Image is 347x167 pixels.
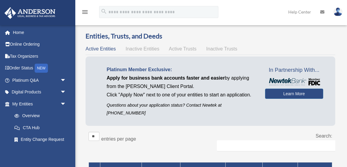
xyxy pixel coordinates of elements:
[35,64,48,73] div: NEW
[101,136,136,141] label: entries per page
[4,38,75,50] a: Online Ordering
[107,91,256,99] p: Click "Apply Now" next to one of your entities to start an application.
[8,110,69,122] a: Overview
[4,86,75,98] a: Digital Productsarrow_drop_down
[8,134,72,146] a: Entity Change Request
[81,8,89,16] i: menu
[60,74,72,87] span: arrow_drop_down
[4,50,75,62] a: Tax Organizers
[265,89,323,99] a: Learn More
[126,46,159,51] span: Inactive Entities
[4,74,75,86] a: Platinum Q&Aarrow_drop_down
[4,26,75,38] a: Home
[268,78,320,86] img: NewtekBankLogoSM.png
[265,65,323,75] span: In Partnership With...
[107,102,256,117] p: Questions about your application status? Contact Newtek at [PHONE_NUMBER]
[206,46,237,51] span: Inactive Trusts
[333,8,342,16] img: User Pic
[101,8,107,15] i: search
[169,46,197,51] span: Active Trusts
[86,46,116,51] span: Active Entities
[4,98,72,110] a: My Entitiesarrow_drop_down
[8,145,72,157] a: Binder Walkthrough
[316,133,332,138] label: Search:
[86,32,335,41] h3: Entities, Trusts, and Deeds
[3,7,57,19] img: Anderson Advisors Platinum Portal
[8,122,72,134] a: CTA Hub
[60,86,72,99] span: arrow_drop_down
[81,11,89,16] a: menu
[60,98,72,110] span: arrow_drop_down
[107,75,225,80] span: Apply for business bank accounts faster and easier
[4,62,75,74] a: Order StatusNEW
[107,65,256,74] p: Platinum Member Exclusive:
[107,74,256,91] p: by applying from the [PERSON_NAME] Client Portal.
